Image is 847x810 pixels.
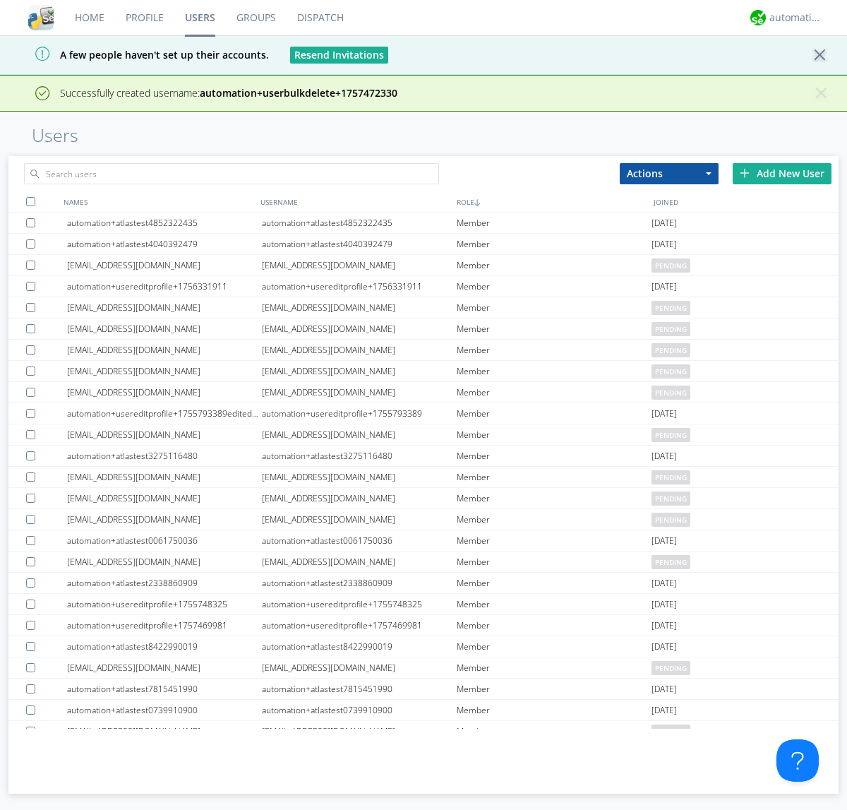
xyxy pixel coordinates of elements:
div: Member [457,297,651,318]
div: automation+atlastest4852322435 [262,213,457,233]
strong: automation+userbulkdelete+1757472330 [200,86,397,100]
a: automation+usereditprofile+1757469981automation+usereditprofile+1757469981Member[DATE] [8,615,839,636]
span: pending [651,343,690,357]
div: [EMAIL_ADDRESS][DOMAIN_NAME] [262,318,457,339]
div: [EMAIL_ADDRESS][DOMAIN_NAME] [262,255,457,275]
div: Member [457,530,651,551]
div: [EMAIL_ADDRESS][DOMAIN_NAME] [262,382,457,403]
img: d2d01cd9b4174d08988066c6d424eccd [750,10,766,25]
div: automation+atlastest4040392479 [67,234,262,254]
a: [EMAIL_ADDRESS][DOMAIN_NAME][EMAIL_ADDRESS][DOMAIN_NAME]Memberpending [8,509,839,530]
div: Member [457,573,651,593]
div: [EMAIL_ADDRESS][DOMAIN_NAME] [67,297,262,318]
a: [EMAIL_ADDRESS][DOMAIN_NAME][EMAIL_ADDRESS][DOMAIN_NAME]Memberpending [8,721,839,742]
div: automation+atlastest4040392479 [262,234,457,254]
span: pending [651,322,690,336]
div: Member [457,636,651,657]
div: Member [457,679,651,699]
div: Member [457,467,651,487]
span: [DATE] [651,530,677,552]
span: pending [651,364,690,379]
div: [EMAIL_ADDRESS][DOMAIN_NAME] [67,318,262,339]
div: [EMAIL_ADDRESS][DOMAIN_NAME] [67,382,262,403]
div: automation+atlastest8422990019 [67,636,262,657]
div: [EMAIL_ADDRESS][DOMAIN_NAME] [262,424,457,445]
div: Member [457,424,651,445]
span: pending [651,725,690,739]
div: [EMAIL_ADDRESS][DOMAIN_NAME] [67,721,262,741]
div: [EMAIL_ADDRESS][DOMAIN_NAME] [67,424,262,445]
div: automation+usereditprofile+1755748325 [262,594,457,614]
a: automation+atlastest8422990019automation+atlastest8422990019Member[DATE] [8,636,839,657]
img: cddb5a64eb264b2086981ab96f4c1ba7 [28,5,54,30]
div: ROLE [453,191,650,212]
span: [DATE] [651,213,677,234]
span: pending [651,428,690,442]
span: [DATE] [651,700,677,721]
span: Successfully created username: [60,86,397,100]
div: Member [457,382,651,403]
div: Member [457,213,651,233]
a: [EMAIL_ADDRESS][DOMAIN_NAME][EMAIL_ADDRESS][DOMAIN_NAME]Memberpending [8,340,839,361]
div: automation+atlastest0739910900 [262,700,457,720]
a: automation+atlastest0061750036automation+atlastest0061750036Member[DATE] [8,530,839,552]
div: Member [457,509,651,530]
span: [DATE] [651,446,677,467]
div: Member [457,721,651,741]
span: pending [651,470,690,484]
div: [EMAIL_ADDRESS][DOMAIN_NAME] [262,552,457,572]
a: [EMAIL_ADDRESS][DOMAIN_NAME][EMAIL_ADDRESS][DOMAIN_NAME]Memberpending [8,424,839,446]
span: [DATE] [651,679,677,700]
div: [EMAIL_ADDRESS][DOMAIN_NAME] [262,297,457,318]
a: [EMAIL_ADDRESS][DOMAIN_NAME][EMAIL_ADDRESS][DOMAIN_NAME]Memberpending [8,382,839,403]
div: Member [457,552,651,572]
div: automation+atlastest2338860909 [67,573,262,593]
a: automation+atlastest3275116480automation+atlastest3275116480Member[DATE] [8,446,839,467]
a: [EMAIL_ADDRESS][DOMAIN_NAME][EMAIL_ADDRESS][DOMAIN_NAME]Memberpending [8,552,839,573]
a: automation+atlastest4852322435automation+atlastest4852322435Member[DATE] [8,213,839,234]
span: [DATE] [651,615,677,636]
div: automation+atlastest4852322435 [67,213,262,233]
div: [EMAIL_ADDRESS][DOMAIN_NAME] [67,255,262,275]
span: [DATE] [651,403,677,424]
div: automation+atlas [769,11,822,25]
div: automation+atlastest2338860909 [262,573,457,593]
div: automation+usereditprofile+1757469981 [67,615,262,636]
a: [EMAIL_ADDRESS][DOMAIN_NAME][EMAIL_ADDRESS][DOMAIN_NAME]Memberpending [8,361,839,382]
a: automation+usereditprofile+1756331911automation+usereditprofile+1756331911Member[DATE] [8,276,839,297]
div: automation+usereditprofile+1757469981 [262,615,457,636]
a: [EMAIL_ADDRESS][DOMAIN_NAME][EMAIL_ADDRESS][DOMAIN_NAME]Memberpending [8,318,839,340]
div: [EMAIL_ADDRESS][DOMAIN_NAME] [67,488,262,508]
div: USERNAME [257,191,454,212]
div: Member [457,594,651,614]
div: automation+atlastest0061750036 [262,530,457,551]
div: Member [457,488,651,508]
span: pending [651,661,690,675]
div: automation+usereditprofile+1755793389 [262,403,457,424]
a: automation+atlastest7815451990automation+atlastest7815451990Member[DATE] [8,679,839,700]
div: automation+usereditprofile+1755793389editedautomation+usereditprofile+1755793389 [67,403,262,424]
div: Member [457,276,651,297]
span: pending [651,258,690,273]
div: [EMAIL_ADDRESS][DOMAIN_NAME] [262,657,457,678]
div: [EMAIL_ADDRESS][DOMAIN_NAME] [67,552,262,572]
a: automation+atlastest4040392479automation+atlastest4040392479Member[DATE] [8,234,839,255]
input: Search users [24,163,439,184]
span: [DATE] [651,234,677,255]
div: Member [457,234,651,254]
a: [EMAIL_ADDRESS][DOMAIN_NAME][EMAIL_ADDRESS][DOMAIN_NAME]Memberpending [8,657,839,679]
span: pending [651,301,690,315]
span: A few people haven't set up their accounts. [11,48,269,61]
div: [EMAIL_ADDRESS][DOMAIN_NAME] [67,361,262,381]
div: Member [457,340,651,360]
div: automation+atlastest3275116480 [262,446,457,466]
div: Member [457,700,651,720]
div: automation+atlastest0739910900 [67,700,262,720]
span: [DATE] [651,276,677,297]
a: [EMAIL_ADDRESS][DOMAIN_NAME][EMAIL_ADDRESS][DOMAIN_NAME]Memberpending [8,297,839,318]
div: Member [457,615,651,636]
button: Resend Invitations [290,47,388,64]
div: NAMES [60,191,257,212]
span: [DATE] [651,594,677,615]
span: [DATE] [651,636,677,657]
